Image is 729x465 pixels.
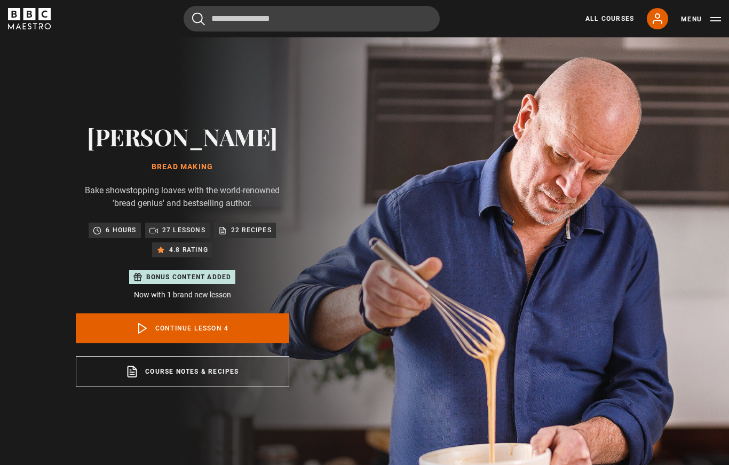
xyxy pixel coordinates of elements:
p: 4.8 rating [169,245,208,255]
p: Bonus content added [146,272,232,282]
p: Bake showstopping loaves with the world-renowned 'bread genius' and bestselling author. [76,184,289,210]
button: Toggle navigation [681,14,721,25]
p: 27 lessons [162,225,205,235]
p: 22 recipes [231,225,272,235]
a: Course notes & recipes [76,356,289,387]
a: All Courses [585,14,634,23]
input: Search [184,6,440,31]
svg: BBC Maestro [8,8,51,29]
h2: [PERSON_NAME] [76,123,289,150]
h1: Bread Making [76,163,289,171]
button: Submit the search query [192,12,205,26]
p: 6 hours [106,225,136,235]
a: Continue lesson 4 [76,313,289,343]
p: Now with 1 brand new lesson [76,289,289,301]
